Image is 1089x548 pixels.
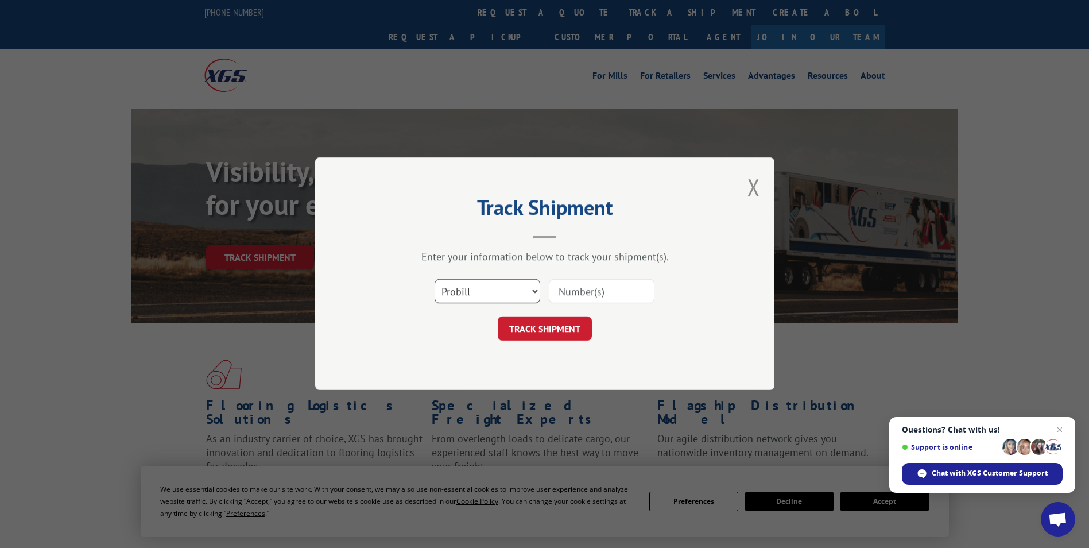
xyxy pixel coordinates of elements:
[747,172,760,202] button: Close modal
[902,463,1063,485] div: Chat with XGS Customer Support
[373,250,717,264] div: Enter your information below to track your shipment(s).
[932,468,1048,478] span: Chat with XGS Customer Support
[498,317,592,341] button: TRACK SHIPMENT
[373,199,717,221] h2: Track Shipment
[1053,423,1067,437] span: Close chat
[549,280,654,304] input: Number(s)
[902,425,1063,434] span: Questions? Chat with us!
[902,443,998,451] span: Support is online
[1041,502,1075,537] div: Open chat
